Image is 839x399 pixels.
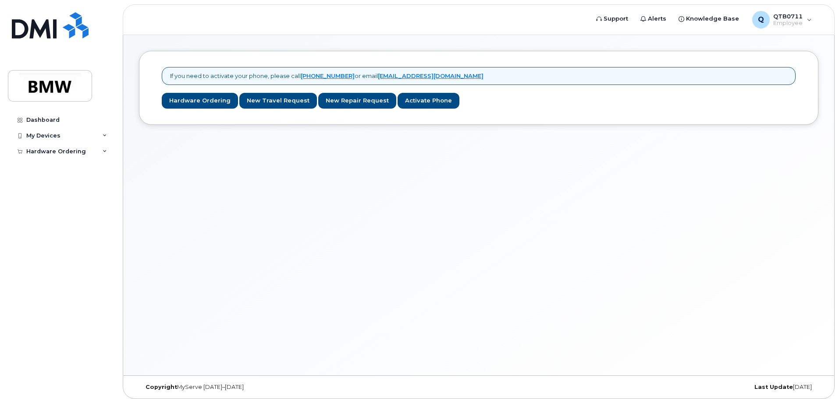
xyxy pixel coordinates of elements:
p: If you need to activate your phone, please call or email [170,72,483,80]
a: New Repair Request [318,93,396,109]
div: MyServe [DATE]–[DATE] [139,384,366,391]
a: New Travel Request [239,93,317,109]
a: Hardware Ordering [162,93,238,109]
strong: Copyright [146,384,177,390]
div: [DATE] [592,384,818,391]
strong: Last Update [754,384,793,390]
a: Activate Phone [398,93,459,109]
a: [PHONE_NUMBER] [301,72,355,79]
a: [EMAIL_ADDRESS][DOMAIN_NAME] [378,72,483,79]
